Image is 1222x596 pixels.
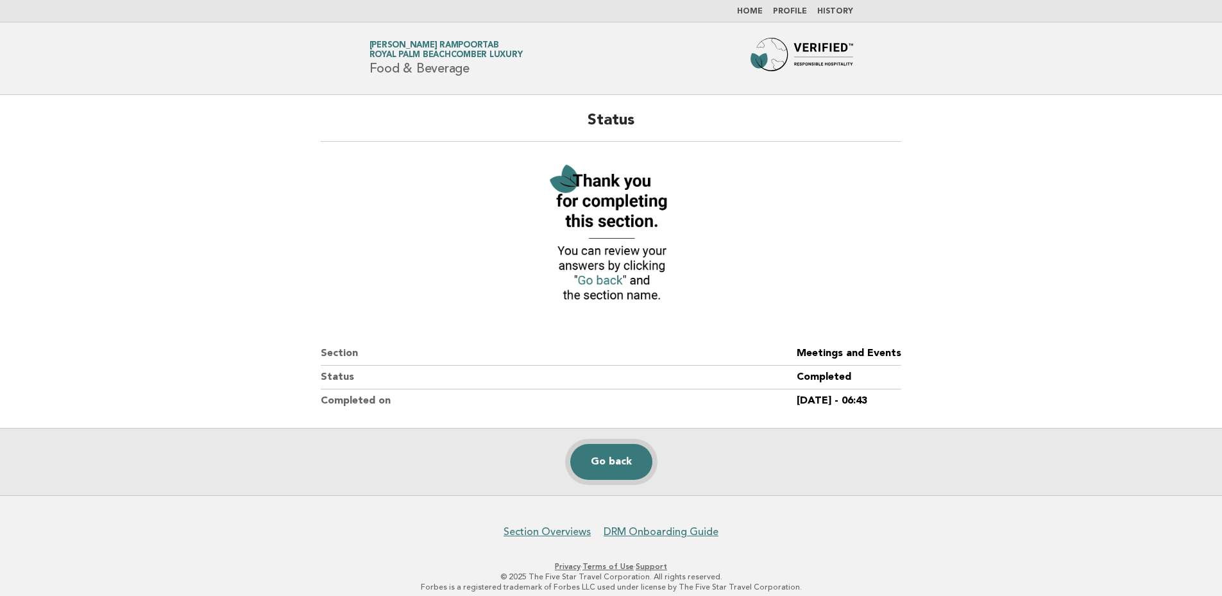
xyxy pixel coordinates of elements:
a: Support [636,562,667,571]
a: Profile [773,8,807,15]
a: [PERSON_NAME] RampoortabRoyal Palm Beachcomber Luxury [369,41,523,59]
a: Privacy [555,562,581,571]
a: Home [737,8,763,15]
a: Terms of Use [582,562,634,571]
p: © 2025 The Five Star Travel Corporation. All rights reserved. [219,572,1004,582]
dd: Completed [797,366,901,389]
dt: Status [321,366,797,389]
dd: Meetings and Events [797,342,901,366]
h2: Status [321,110,901,142]
a: Section Overviews [504,525,591,538]
img: Verified [540,157,681,311]
dt: Section [321,342,797,366]
h1: Food & Beverage [369,42,523,75]
p: Forbes is a registered trademark of Forbes LLC used under license by The Five Star Travel Corpora... [219,582,1004,592]
a: Go back [570,444,652,480]
p: · · [219,561,1004,572]
a: DRM Onboarding Guide [604,525,718,538]
dt: Completed on [321,389,797,413]
a: History [817,8,853,15]
dd: [DATE] - 06:43 [797,389,901,413]
span: Royal Palm Beachcomber Luxury [369,51,523,60]
img: Forbes Travel Guide [751,38,853,79]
